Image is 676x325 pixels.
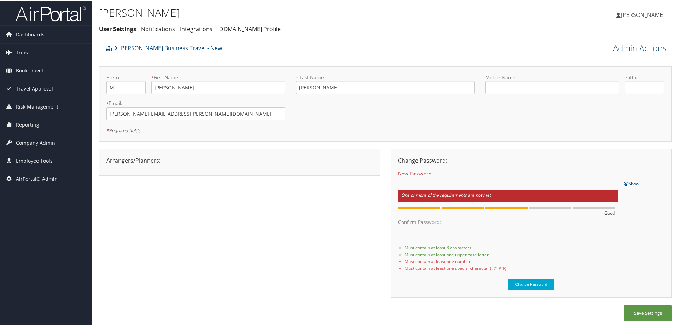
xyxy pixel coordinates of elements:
a: [PERSON_NAME] [616,4,672,25]
label: Prefix: [106,73,146,80]
label: New Password: [398,169,618,176]
li: Must contain at least 8 characters [404,244,664,250]
li: Must contain at least one upper case letter [404,251,664,257]
a: [DOMAIN_NAME] Profile [217,24,281,32]
span: Company Admin [16,133,55,151]
span: Employee Tools [16,151,53,169]
span: Good [573,209,615,211]
li: Must contain at least one number [404,257,664,264]
span: Book Travel [16,61,43,79]
label: First Name: [151,73,285,80]
em: Required fields [106,127,140,133]
span: Show [624,180,639,186]
a: Show [624,179,639,186]
img: airportal-logo.png [16,5,86,21]
span: Trips [16,43,28,61]
a: Notifications [141,24,175,32]
div: Change Password: [393,156,670,164]
span: Reporting [16,115,39,133]
a: Admin Actions [613,41,666,53]
h1: [PERSON_NAME] [99,5,481,19]
span: Travel Approval [16,79,53,97]
span: [PERSON_NAME] [621,10,665,18]
small: One or more of the requirements are not met [398,189,618,201]
button: Change Password [508,278,554,290]
span: Risk Management [16,97,58,115]
div: Arrangers/Planners: [101,156,378,164]
span: Dashboards [16,25,45,43]
label: Suffix: [625,73,664,80]
li: Must contain at least one special character (! @ # $) [404,264,664,271]
button: Save Settings [624,304,672,321]
label: Confirm Password: [398,218,618,225]
span: AirPortal® Admin [16,169,58,187]
label: Last Name: [296,73,475,80]
label: Email: [106,99,285,106]
a: User Settings [99,24,136,32]
a: [PERSON_NAME] Business Travel - New [114,40,222,54]
label: Middle Name: [485,73,619,80]
a: Integrations [180,24,212,32]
